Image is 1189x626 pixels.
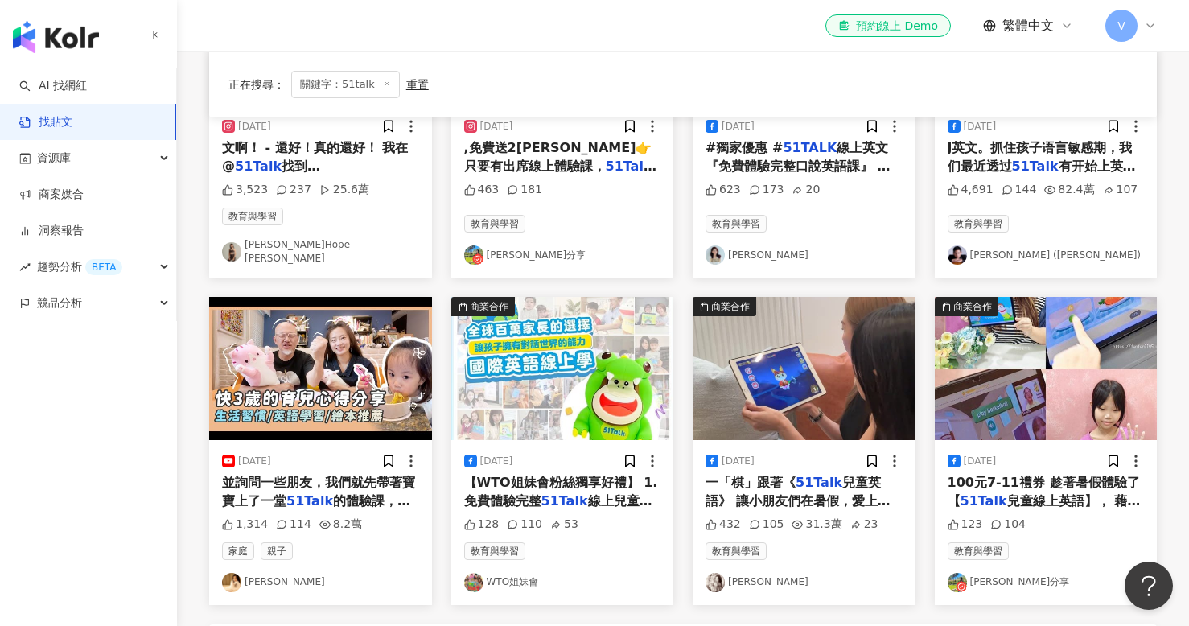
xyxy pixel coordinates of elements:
span: V [1117,17,1125,35]
a: 找貼文 [19,114,72,130]
mark: 51Talk [961,493,1007,509]
div: 商業合作 [953,299,992,315]
div: 105 [749,517,784,533]
div: [DATE] [238,455,271,468]
div: 237 [276,182,311,198]
img: KOL Avatar [706,573,725,592]
span: 家庭 [222,542,254,560]
div: 432 [706,517,741,533]
div: 123 [948,517,983,533]
span: 一「棋」跟著《 [706,475,796,490]
span: 並詢問一些朋友，我們就先帶著寶寶上了一堂 [222,475,415,508]
div: 商業合作 [711,299,750,315]
a: 洞察報告 [19,223,84,239]
div: 31.3萬 [792,517,841,533]
div: 4,691 [948,182,994,198]
a: KOL Avatar[PERSON_NAME] ([PERSON_NAME]) [948,245,1145,265]
div: 463 [464,182,500,198]
mark: 51Talk [235,159,282,174]
div: 53 [550,517,578,533]
mark: 51Talk [796,475,842,490]
mark: 51Talk [1012,159,1059,174]
a: KOL Avatar[PERSON_NAME]分享 [948,573,1145,592]
span: 教育與學習 [706,542,767,560]
div: post-image商業合作 [935,297,1158,440]
span: 資源庫 [37,140,71,176]
span: 正在搜尋 ： [228,78,285,91]
span: rise [19,262,31,273]
div: BETA [85,259,122,275]
mark: 51Talk [606,159,656,174]
div: post-image商業合作 [451,297,674,440]
div: 25.6萬 [319,182,369,198]
div: 1,314 [222,517,268,533]
img: KOL Avatar [222,573,241,592]
a: KOL Avatar[PERSON_NAME]Hope [PERSON_NAME] [222,238,419,266]
iframe: Help Scout Beacon - Open [1125,562,1173,610]
a: KOL AvatarWTO姐妹會 [464,573,661,592]
div: [DATE] [722,455,755,468]
img: KOL Avatar [948,245,967,265]
span: 100元7-11禮券 趁著暑假體驗了【 [948,475,1140,508]
a: searchAI 找網紅 [19,78,87,94]
div: 107 [1103,182,1138,198]
img: post-image [451,297,674,440]
div: [DATE] [480,120,513,134]
div: [DATE] [480,455,513,468]
div: [DATE] [722,120,755,134]
a: KOL Avatar[PERSON_NAME] [222,573,419,592]
div: [DATE] [964,120,997,134]
span: 親子 [261,542,293,560]
a: KOL Avatar[PERSON_NAME] [706,573,903,592]
span: 文啊！ - 還好！真的還好！ 我在 @ [222,140,408,173]
div: 商業合作 [470,299,508,315]
div: 82.4萬 [1044,182,1094,198]
div: 110 [507,517,542,533]
span: 找到[PERSON_NAME]喜歡的英文老師 [222,159,406,210]
span: 教育與學習 [464,215,525,233]
div: 104 [990,517,1026,533]
img: KOL Avatar [948,573,967,592]
a: 商案媒合 [19,187,84,203]
img: KOL Avatar [464,245,483,265]
img: KOL Avatar [222,242,241,262]
div: 23 [850,517,878,533]
div: 181 [507,182,542,198]
div: 3,523 [222,182,268,198]
span: 繁體中文 [1002,17,1054,35]
mark: 51TALK [783,140,837,155]
a: KOL Avatar[PERSON_NAME] [706,245,903,265]
span: 教育與學習 [222,208,283,225]
div: 144 [1002,182,1037,198]
div: 114 [276,517,311,533]
span: 兒童線上英語】， 藉由上課 [948,493,1141,526]
a: KOL Avatar[PERSON_NAME]分享 [464,245,661,265]
span: ,免費送2[PERSON_NAME]👉只要有出席線上體驗課， [464,140,652,173]
img: post-image [209,297,432,440]
mark: 51Talk [541,493,588,509]
div: 128 [464,517,500,533]
div: post-image商業合作 [693,297,915,440]
div: [DATE] [964,455,997,468]
img: post-image [693,297,915,440]
div: 623 [706,182,741,198]
img: KOL Avatar [464,573,483,592]
img: logo [13,21,99,53]
span: 教育與學習 [948,542,1009,560]
span: 教育與學習 [948,215,1009,233]
div: 重置 [406,78,429,91]
div: 預約線上 Demo [838,18,938,34]
div: 8.2萬 [319,517,362,533]
span: 教育與學習 [464,542,525,560]
span: 關鍵字：51talk [291,71,400,98]
span: 【WTO姐妹會粉絲獨享好禮】 1. 免費體驗完整 [464,475,658,508]
span: 教育與學習 [706,215,767,233]
span: J英文。抓住孩子语言敏感期，我们最近透过 [948,140,1133,173]
img: KOL Avatar [706,245,725,265]
mark: 51Talk [286,493,333,509]
div: [DATE] [238,120,271,134]
a: 預約線上 Demo [825,14,951,37]
div: 173 [749,182,784,198]
span: 競品分析 [37,285,82,321]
